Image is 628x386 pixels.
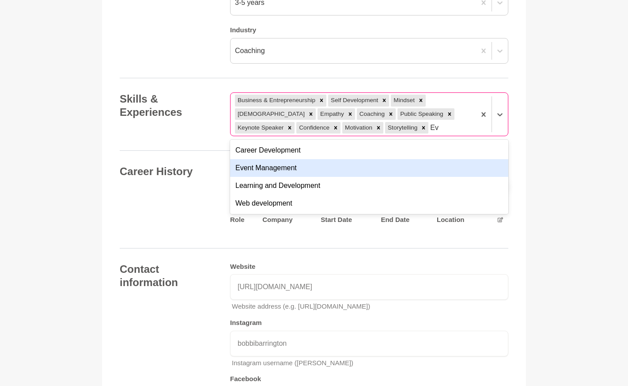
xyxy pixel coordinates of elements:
[230,195,508,212] div: Web development
[230,263,508,271] h5: Website
[120,165,212,178] h4: Career History
[296,122,331,134] div: Confidence
[235,108,306,120] div: [DEMOGRAPHIC_DATA]
[235,95,317,106] div: Business & Entrepreneurship
[232,302,508,312] p: Website address (e.g. [URL][DOMAIN_NAME])
[397,108,445,120] div: Public Speaking
[230,26,508,34] h5: Industry
[262,216,315,224] h5: Company
[437,216,485,224] h5: Location
[230,216,257,224] h5: Role
[328,95,379,106] div: Self Development
[391,95,416,106] div: Mindset
[235,46,265,56] div: Coaching
[230,375,508,383] h5: Facebook
[230,177,508,195] div: Learning and Development
[232,358,508,368] p: Instagram username ([PERSON_NAME])
[357,108,386,120] div: Coaching
[342,122,374,134] div: Motivation
[381,216,431,224] h5: End Date
[230,319,508,327] h5: Instagram
[230,331,508,356] input: Instagram username
[385,122,419,134] div: Storytelling
[230,141,508,159] div: Career Development
[230,159,508,177] div: Event Management
[318,108,345,120] div: Empathy
[321,216,375,224] h5: Start Date
[120,92,212,119] h4: Skills & Experiences
[235,122,285,134] div: Keynote Speaker
[230,274,508,300] input: Website address (https://yourwebsite.com)
[120,263,212,289] h4: Contact information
